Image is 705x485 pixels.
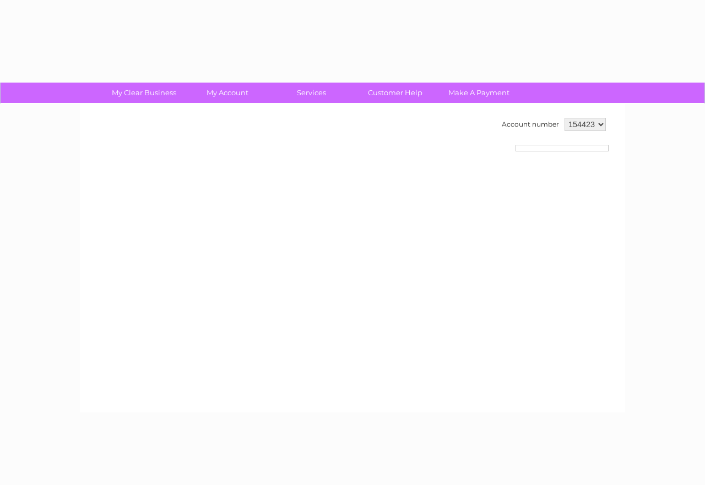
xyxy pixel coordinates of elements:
a: Customer Help [350,83,441,103]
td: Account number [499,115,562,134]
a: Services [266,83,357,103]
a: Make A Payment [433,83,524,103]
a: My Account [182,83,273,103]
a: My Clear Business [99,83,189,103]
